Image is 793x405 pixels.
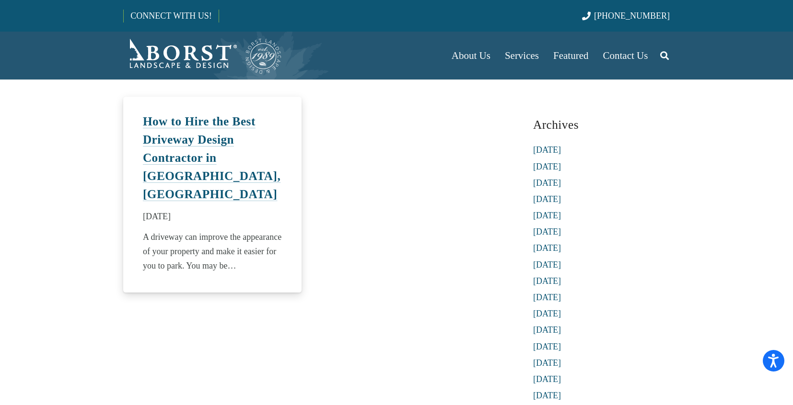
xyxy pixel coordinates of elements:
[533,162,561,171] a: [DATE]
[533,114,670,135] h3: Archives
[533,276,561,286] a: [DATE]
[498,32,546,79] a: Services
[594,11,670,21] span: [PHONE_NUMBER]
[533,178,561,188] a: [DATE]
[533,292,561,302] a: [DATE]
[533,342,561,351] a: [DATE]
[533,325,561,335] a: [DATE]
[143,209,171,224] time: 13 March 2013 at 13:07:44 America/New_York
[143,115,280,200] a: How to Hire the Best Driveway Design Contractor in [GEOGRAPHIC_DATA], [GEOGRAPHIC_DATA]
[603,50,648,61] span: Contact Us
[655,44,674,67] a: Search
[533,227,561,236] a: [DATE]
[553,50,588,61] span: Featured
[533,260,561,270] a: [DATE]
[123,36,282,75] a: Borst-Logo
[444,32,498,79] a: About Us
[533,211,561,220] a: [DATE]
[452,50,490,61] span: About Us
[533,194,561,204] a: [DATE]
[533,358,561,368] a: [DATE]
[533,374,561,384] a: [DATE]
[124,4,218,27] a: CONNECT WITH US!
[533,309,561,318] a: [DATE]
[596,32,655,79] a: Contact Us
[533,391,561,400] a: [DATE]
[143,230,282,273] div: A driveway can improve the appearance of your property and make it easier for you to park. You ma...
[533,145,561,155] a: [DATE]
[582,11,670,21] a: [PHONE_NUMBER]
[505,50,539,61] span: Services
[533,243,561,253] a: [DATE]
[546,32,595,79] a: Featured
